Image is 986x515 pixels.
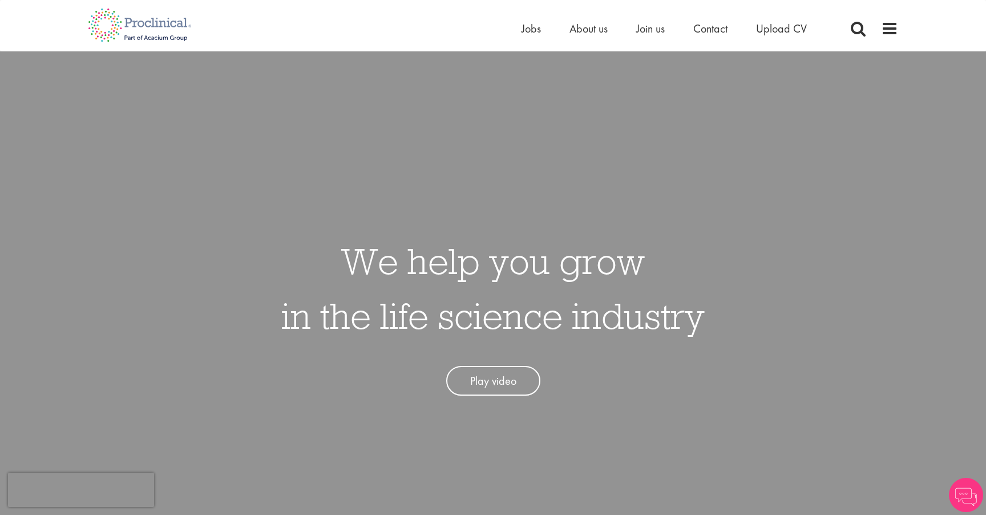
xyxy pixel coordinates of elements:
[281,234,705,343] h1: We help you grow in the life science industry
[756,21,807,36] a: Upload CV
[569,21,608,36] a: About us
[636,21,665,36] a: Join us
[446,366,540,396] a: Play video
[693,21,728,36] a: Contact
[522,21,541,36] a: Jobs
[949,478,983,512] img: Chatbot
